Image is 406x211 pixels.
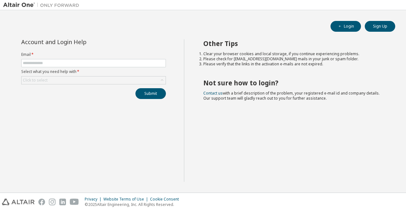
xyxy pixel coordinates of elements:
a: Contact us [203,90,223,96]
span: with a brief description of the problem, your registered e-mail id and company details. Our suppo... [203,90,380,101]
p: © 2025 Altair Engineering, Inc. All Rights Reserved. [85,202,183,207]
button: Login [331,21,361,32]
div: Privacy [85,197,103,202]
li: Please verify that the links in the activation e-mails are not expired. [203,62,384,67]
label: Email [21,52,166,57]
img: linkedin.svg [59,199,66,205]
div: Click to select [22,76,166,84]
div: Cookie Consent [150,197,183,202]
h2: Not sure how to login? [203,79,384,87]
img: altair_logo.svg [2,199,35,205]
label: Select what you need help with [21,69,166,74]
img: youtube.svg [70,199,79,205]
button: Submit [135,88,166,99]
div: Click to select [23,78,48,83]
img: Altair One [3,2,82,8]
img: instagram.svg [49,199,56,205]
li: Please check for [EMAIL_ADDRESS][DOMAIN_NAME] mails in your junk or spam folder. [203,56,384,62]
li: Clear your browser cookies and local storage, if you continue experiencing problems. [203,51,384,56]
div: Account and Login Help [21,39,137,44]
button: Sign Up [365,21,395,32]
div: Website Terms of Use [103,197,150,202]
img: facebook.svg [38,199,45,205]
h2: Other Tips [203,39,384,48]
